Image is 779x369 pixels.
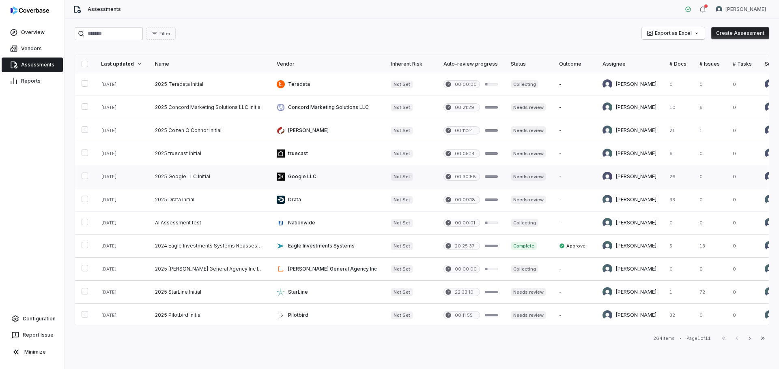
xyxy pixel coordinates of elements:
div: Outcome [559,61,590,67]
div: Assignee [603,61,656,67]
img: Brittany Durbin avatar [765,264,775,274]
td: - [553,304,596,327]
div: Auto-review progress [443,61,498,67]
img: Brittany Durbin avatar [603,264,612,274]
img: Nic Weilbacher avatar [765,241,775,251]
span: [PERSON_NAME] [725,6,766,13]
a: Vendors [2,41,63,56]
div: Status [511,61,546,67]
td: - [553,142,596,165]
td: - [553,211,596,235]
img: REKHA KOTHANDARAMAN avatar [603,126,612,135]
img: Brittany Durbin avatar [765,287,775,297]
span: Filter [159,31,170,37]
img: REKHA KOTHANDARAMAN avatar [603,149,612,158]
img: Nic Weilbacher avatar [765,218,775,228]
img: Kourtney Shields avatar [765,172,775,181]
a: Overview [2,25,63,40]
button: Nic Weilbacher avatar[PERSON_NAME] [711,3,771,15]
img: Melanie Lorent avatar [603,195,612,205]
img: REKHA KOTHANDARAMAN avatar [603,102,612,112]
td: - [553,73,596,96]
img: Melanie Lorent avatar [765,310,775,320]
div: 264 items [653,335,675,341]
img: REKHA KOTHANDARAMAN avatar [765,149,775,158]
td: - [553,96,596,119]
img: REKHA KOTHANDARAMAN avatar [765,126,775,135]
button: Minimize [3,344,61,360]
img: Brittany Durbin avatar [603,287,612,297]
img: Kourtney Shields avatar [603,79,612,89]
td: - [553,281,596,304]
img: logo-D7KZi-bG.svg [11,6,49,15]
img: Nic Weilbacher avatar [603,218,612,228]
div: # Tasks [733,61,752,67]
div: # Issues [699,61,720,67]
div: Vendor [277,61,378,67]
img: Melanie Lorent avatar [603,310,612,320]
a: Configuration [3,311,61,326]
div: # Docs [669,61,686,67]
div: • [680,335,682,341]
button: Report Issue [3,328,61,342]
button: Create Assessment [711,27,769,39]
img: Nic Weilbacher avatar [603,241,612,251]
td: - [553,119,596,142]
div: Page 1 of 11 [686,335,711,341]
td: - [553,188,596,211]
button: Filter [146,28,176,40]
button: Export as Excel [642,27,705,39]
img: Kourtney Shields avatar [765,79,775,89]
div: Last updated [101,61,142,67]
div: Inherent Risk [391,61,430,67]
a: Assessments [2,58,63,72]
img: Nic Weilbacher avatar [716,6,722,13]
img: Kourtney Shields avatar [603,172,612,181]
td: - [553,258,596,281]
span: Assessments [88,6,121,13]
div: Name [155,61,264,67]
a: Reports [2,74,63,88]
td: - [553,165,596,188]
img: Melanie Lorent avatar [765,195,775,205]
img: REKHA KOTHANDARAMAN avatar [765,102,775,112]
